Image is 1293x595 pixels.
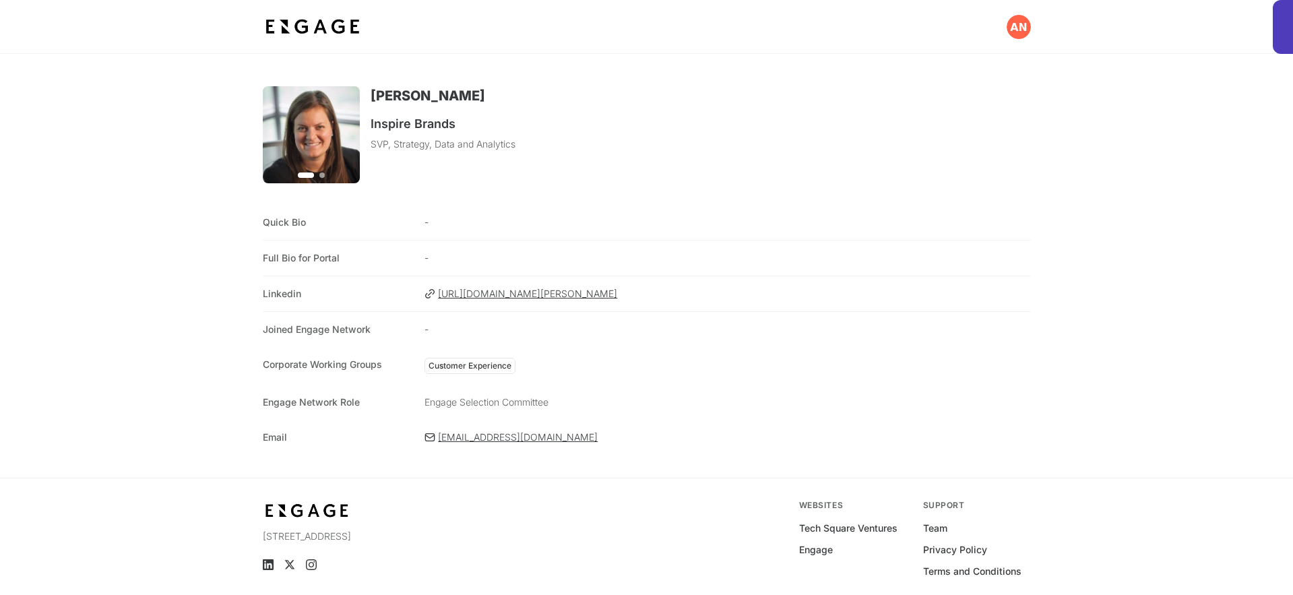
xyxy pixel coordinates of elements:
span: Joined Engage Network [263,323,414,336]
div: Support [923,500,1031,511]
a: Team [923,522,947,535]
p: [STREET_ADDRESS] [263,530,497,543]
a: [URL][DOMAIN_NAME][PERSON_NAME] [424,287,1030,301]
span: Customer Experience [429,361,511,371]
a: LinkedIn [263,559,274,570]
span: Linkedin [263,287,414,301]
img: Profile picture of Austin Nichols [1007,15,1031,39]
a: Terms and Conditions [923,565,1021,578]
span: [EMAIL_ADDRESS][DOMAIN_NAME] [438,431,1030,444]
div: Websites [799,500,907,511]
span: - [424,251,1030,265]
span: - [424,323,1030,336]
span: [URL][DOMAIN_NAME][PERSON_NAME] [438,287,1030,301]
a: Tech Square Ventures [799,522,897,535]
img: bdf1fb74-1727-4ba0-a5bd-bc74ae9fc70b.jpeg [263,15,362,39]
p: SVP, Strategy, Data and Analytics [371,137,515,151]
ul: Social media [263,559,497,570]
span: Email [263,431,414,444]
span: Quick Bio [263,216,414,229]
span: Corporate Working Groups [263,358,414,371]
a: X (Twitter) [284,559,295,570]
img: 6FyiIpV6FVEb1cReHg51tLSl5K5lC22SVT_OB0BM1N4 [263,86,360,183]
a: Engage [799,543,833,557]
img: bdf1fb74-1727-4ba0-a5bd-bc74ae9fc70b.jpeg [263,500,352,522]
h1: [PERSON_NAME] [371,86,515,105]
p: Engage Selection Committee [424,396,1030,409]
span: - [424,216,1030,229]
a: [EMAIL_ADDRESS][DOMAIN_NAME] [424,431,1030,444]
span: Engage Network Role [263,396,414,409]
button: Open profile menu [1007,15,1031,39]
h2: Inspire Brands [371,116,515,132]
span: Full Bio for Portal [263,251,414,265]
a: Instagram [306,559,317,570]
a: Privacy Policy [923,543,987,557]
